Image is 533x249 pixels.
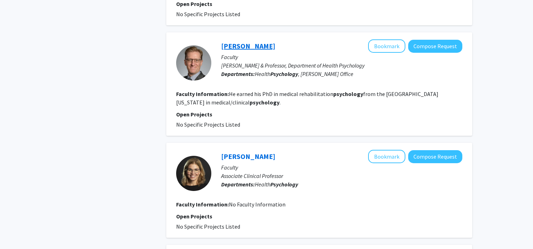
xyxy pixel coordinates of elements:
[221,181,255,188] b: Departments:
[229,201,285,208] span: No Faculty Information
[176,223,240,230] span: No Specific Projects Listed
[250,99,280,106] b: psychology
[255,70,353,77] span: Health , [PERSON_NAME] Office
[221,70,255,77] b: Departments:
[176,201,229,208] b: Faculty Information:
[368,150,405,163] button: Add Kimberly Kimchi to Bookmarks
[176,110,462,119] p: Open Projects
[221,172,462,180] p: Associate Clinical Professor
[221,61,462,70] p: [PERSON_NAME] & Professor, Department of Health Psychology
[176,11,240,18] span: No Specific Projects Listed
[221,163,462,172] p: Faculty
[176,212,462,221] p: Open Projects
[270,181,298,188] b: Psychology
[176,121,240,128] span: No Specific Projects Listed
[176,90,229,97] b: Faculty Information:
[408,150,462,163] button: Compose Request to Kimberly Kimchi
[333,90,363,97] b: psychology
[221,41,275,50] a: [PERSON_NAME]
[255,181,298,188] span: Health
[176,90,438,106] fg-read-more: He earned his PhD in medical rehabilitation from the [GEOGRAPHIC_DATA][US_STATE] in medical/clini...
[221,53,462,61] p: Faculty
[221,152,275,161] a: [PERSON_NAME]
[368,39,405,53] button: Add Kristofer Hagglund to Bookmarks
[408,40,462,53] button: Compose Request to Kristofer Hagglund
[5,217,30,244] iframe: Chat
[270,70,298,77] b: Psychology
